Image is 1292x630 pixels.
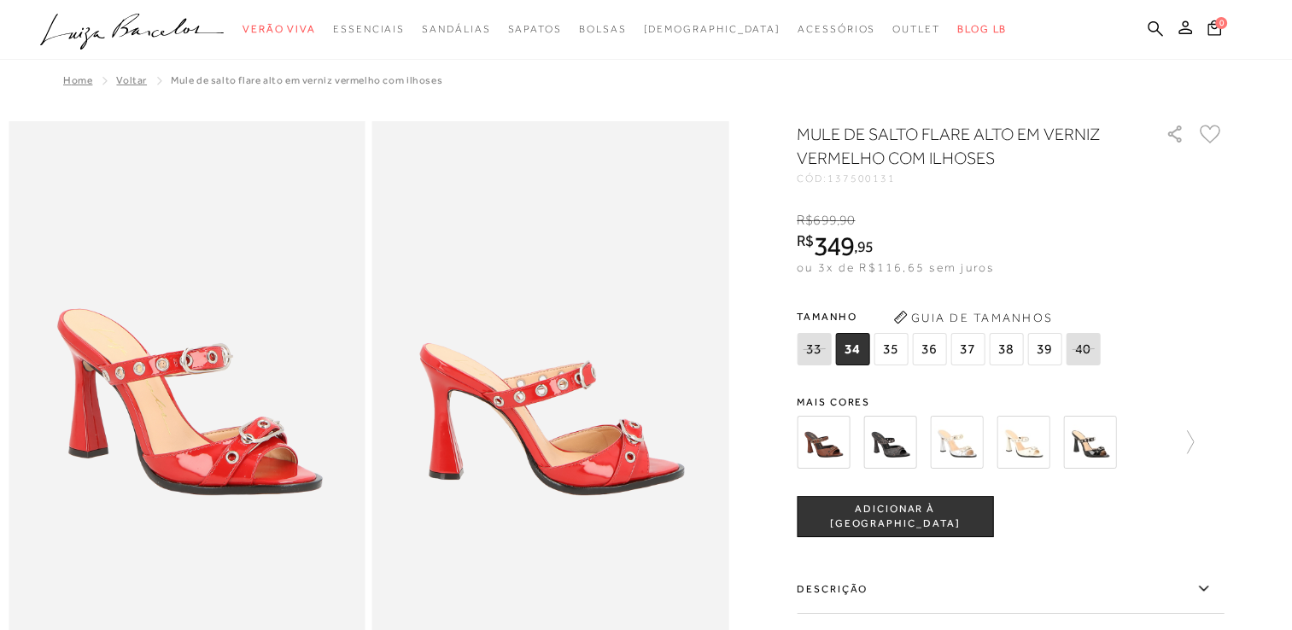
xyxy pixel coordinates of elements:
h1: MULE DE SALTO FLARE ALTO EM VERNIZ VERMELHO COM ILHOSES [797,122,1117,170]
span: 137500131 [827,172,896,184]
span: 90 [839,213,855,228]
div: CÓD: [797,173,1138,184]
a: noSubCategoriesText [643,14,780,45]
span: 349 [814,230,854,261]
a: BLOG LB [957,14,1007,45]
span: Sapatos [507,23,561,35]
span: 38 [989,333,1023,365]
a: categoryNavScreenReaderText [507,14,561,45]
i: R$ [797,233,814,248]
button: Guia de Tamanhos [887,304,1058,331]
img: MULE DE SALTO FLARE ALTO EM VERNIZ OFF WHITE COM ILHOSES [997,416,1049,469]
span: BLOG LB [957,23,1007,35]
span: Outlet [892,23,940,35]
a: categoryNavScreenReaderText [892,14,940,45]
a: categoryNavScreenReaderText [243,14,316,45]
span: Sandálias [422,23,490,35]
i: R$ [797,213,813,228]
span: MULE DE SALTO FLARE ALTO EM VERNIZ VERMELHO COM ILHOSES [171,74,442,86]
a: categoryNavScreenReaderText [333,14,405,45]
span: 34 [835,333,869,365]
img: MULE DE SALTO ALTO EM COURO CARAMELO COM MICRO REBITES [797,416,850,469]
span: 40 [1066,333,1100,365]
span: 95 [857,237,874,255]
span: 35 [874,333,908,365]
span: 33 [797,333,831,365]
label: Descrição [797,564,1224,614]
button: ADICIONAR À [GEOGRAPHIC_DATA] [797,496,993,537]
i: , [854,239,874,254]
span: 699 [813,213,836,228]
a: Voltar [116,74,147,86]
span: 0 [1215,17,1227,29]
span: ADICIONAR À [GEOGRAPHIC_DATA] [798,502,992,532]
span: 36 [912,333,946,365]
span: 37 [950,333,985,365]
span: Acessórios [798,23,875,35]
a: categoryNavScreenReaderText [422,14,490,45]
img: MULE DE SALTO FLARE ALTO EM METALIZADO PRATA COM ILHOSES [930,416,983,469]
i: , [837,213,856,228]
img: MULE DE SALTO FLARE ALTO EM VERNIZ PRETO COM ILHOSES [1063,416,1116,469]
a: categoryNavScreenReaderText [798,14,875,45]
a: Home [63,74,92,86]
span: Verão Viva [243,23,316,35]
span: Tamanho [797,304,1104,330]
span: Essenciais [333,23,405,35]
a: categoryNavScreenReaderText [579,14,627,45]
span: Mais cores [797,397,1224,407]
span: Bolsas [579,23,627,35]
button: 0 [1202,19,1226,42]
span: 39 [1027,333,1061,365]
span: [DEMOGRAPHIC_DATA] [643,23,780,35]
span: ou 3x de R$116,65 sem juros [797,260,994,274]
img: MULE DE SALTO ALTO EM COURO PRETO COM MICRO REBITES [863,416,916,469]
